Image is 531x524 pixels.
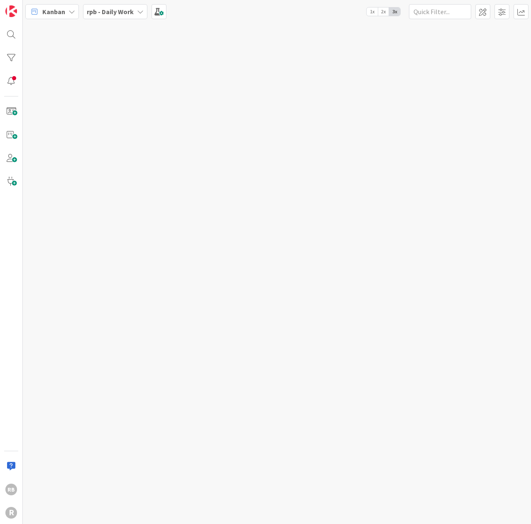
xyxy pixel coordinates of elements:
div: R [5,507,17,519]
input: Quick Filter... [409,4,471,19]
span: 3x [389,7,400,16]
b: rpb - Daily Work [87,7,134,16]
img: Visit kanbanzone.com [5,5,17,17]
span: 1x [367,7,378,16]
span: Kanban [42,7,65,17]
span: 2x [378,7,389,16]
div: RB [5,484,17,495]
